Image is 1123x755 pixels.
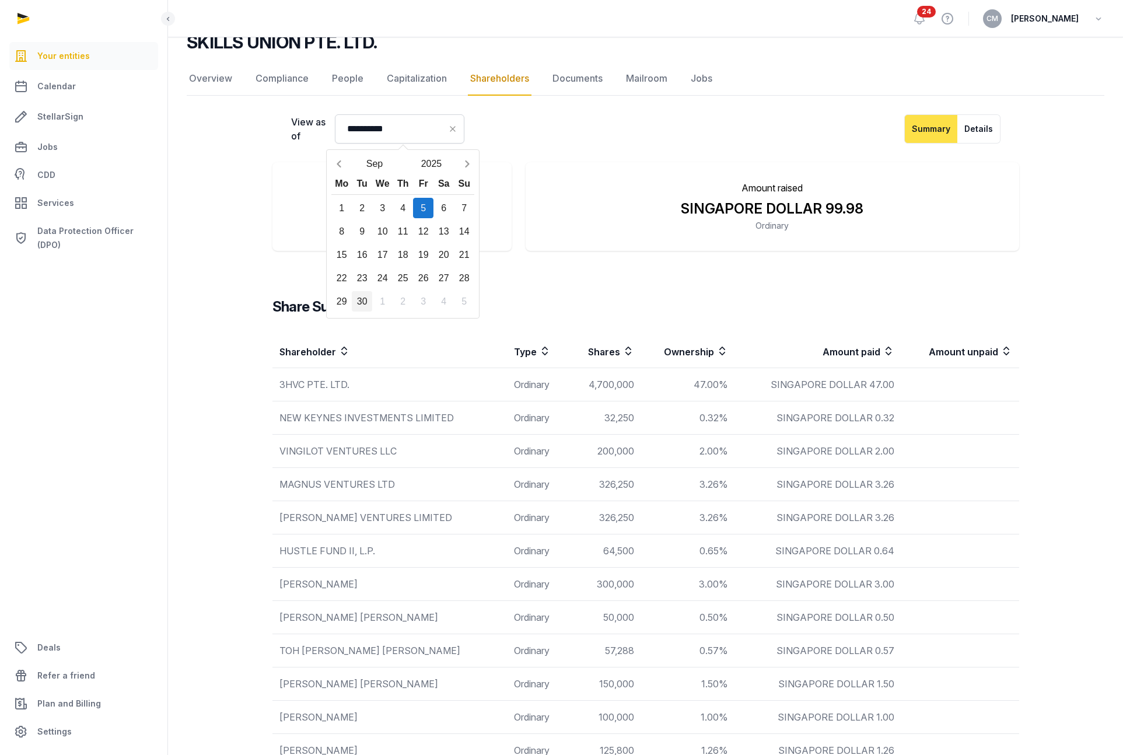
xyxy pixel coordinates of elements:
[641,634,736,667] td: 0.57%
[330,62,366,96] a: People
[776,645,894,656] span: SINGAPORE DOLLAR 0.57
[641,568,736,601] td: 3.00%
[9,219,158,257] a: Data Protection Officer (DPO)
[331,198,474,312] div: Calendar days
[641,368,736,401] td: 47.00%
[755,221,789,230] span: Ordinary
[352,291,372,312] div: 30
[568,501,641,534] td: 326,250
[279,477,501,491] div: MAGNUS VENTURES LTD
[393,244,413,265] div: 18
[403,153,460,174] button: Open years overlay
[468,62,531,96] a: Shareholders
[641,501,736,534] td: 3.26%
[291,181,494,195] p: Total number of shares
[279,644,501,658] div: TOH [PERSON_NAME] [PERSON_NAME]
[279,677,501,691] div: [PERSON_NAME] [PERSON_NAME]
[37,140,58,154] span: Jobs
[279,610,501,624] div: [PERSON_NAME] [PERSON_NAME]
[331,153,346,174] button: Previous month
[568,401,641,435] td: 32,250
[187,62,235,96] a: Overview
[735,335,901,368] th: Amount paid
[346,153,403,174] button: Open months overlay
[507,468,568,501] td: Ordinary
[433,198,454,218] div: 6
[331,174,474,312] div: Calendar wrapper
[372,221,393,242] div: 10
[37,168,55,182] span: CDD
[413,198,433,218] div: 5
[776,478,894,490] span: SINGAPORE DOLLAR 3.26
[393,268,413,288] div: 25
[9,662,158,690] a: Refer a friend
[393,198,413,218] div: 4
[279,511,501,525] div: [PERSON_NAME] VENTURES LIMITED
[507,601,568,634] td: Ordinary
[568,368,641,401] td: 4,700,000
[454,221,474,242] div: 14
[901,335,1019,368] th: Amount unpaid
[37,49,90,63] span: Your entities
[413,221,433,242] div: 12
[331,198,352,218] div: 1
[776,445,894,457] span: SINGAPORE DOLLAR 2.00
[641,534,736,568] td: 0.65%
[771,379,894,390] span: SINGAPORE DOLLAR 47.00
[37,110,83,124] span: StellarSign
[37,79,76,93] span: Calendar
[433,174,454,194] div: Sa
[279,544,501,558] div: HUSTLE FUND II, L.P.
[568,435,641,468] td: 200,000
[775,545,894,557] span: SINGAPORE DOLLAR 0.64
[279,377,501,392] div: 3HVC PTE. LTD.
[507,534,568,568] td: Ordinary
[641,335,736,368] th: Ownership
[776,512,894,523] span: SINGAPORE DOLLAR 3.26
[776,412,894,424] span: SINGAPORE DOLLAR 0.32
[372,268,393,288] div: 24
[413,291,433,312] div: 3
[187,62,1104,96] nav: Tabs
[641,468,736,501] td: 3.26%
[413,174,433,194] div: Fr
[454,244,474,265] div: 21
[331,221,352,242] div: 8
[433,268,454,288] div: 27
[9,189,158,217] a: Services
[335,114,464,144] input: Datepicker input
[433,244,454,265] div: 20
[454,198,474,218] div: 7
[568,468,641,501] td: 326,250
[393,221,413,242] div: 11
[776,611,894,623] span: SINGAPORE DOLLAR 0.50
[507,501,568,534] td: Ordinary
[460,153,474,174] button: Next month
[681,200,863,217] span: SINGAPORE DOLLAR 99.98
[393,291,413,312] div: 2
[776,578,894,590] span: SINGAPORE DOLLAR 3.00
[507,335,568,368] th: Type
[624,62,670,96] a: Mailroom
[641,401,736,435] td: 0.32%
[433,291,454,312] div: 4
[913,620,1123,755] iframe: Chat Widget
[187,32,377,53] h2: SKILLS UNION PTE. LTD.
[507,368,568,401] td: Ordinary
[568,634,641,667] td: 57,288
[331,291,352,312] div: 29
[507,667,568,701] td: Ordinary
[279,710,501,724] div: [PERSON_NAME]
[352,221,372,242] div: 9
[688,62,715,96] a: Jobs
[253,62,311,96] a: Compliance
[331,268,352,288] div: 22
[291,115,326,143] label: View as of
[641,601,736,634] td: 0.50%
[904,114,958,144] button: Summary
[9,103,158,131] a: StellarSign
[917,6,936,18] span: 24
[568,568,641,601] td: 300,000
[291,200,494,218] div: 10,000,000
